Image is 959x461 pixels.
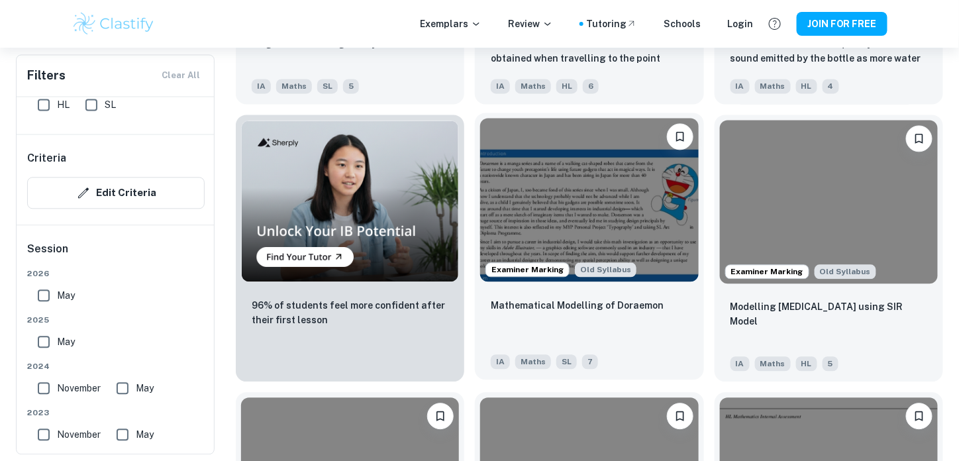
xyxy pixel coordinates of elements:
[556,79,578,93] span: HL
[486,264,569,276] span: Examiner Marking
[27,150,66,166] h6: Criteria
[667,123,693,150] button: Please log in to bookmark exemplars
[317,79,338,93] span: SL
[136,427,154,442] span: May
[586,17,637,31] a: Tutoring
[906,403,933,429] button: Please log in to bookmark exemplars
[57,334,75,349] span: May
[582,354,598,369] span: 7
[57,381,101,395] span: November
[796,79,817,93] span: HL
[726,266,809,278] span: Examiner Marking
[664,17,701,31] a: Schools
[764,13,786,35] button: Help and Feedback
[815,264,876,279] div: Although this IA is written for the old math syllabus (last exam in November 2020), the current I...
[475,115,703,382] a: Examiner MarkingAlthough this IA is written for the old math syllabus (last exam in November 2020...
[575,262,636,277] span: Old Syllabus
[731,79,750,93] span: IA
[823,79,839,93] span: 4
[27,314,205,326] span: 2025
[515,354,551,369] span: Maths
[823,356,838,371] span: 5
[252,298,448,327] p: 96% of students feel more confident after their first lesson
[241,120,459,282] img: Thumbnail
[797,12,887,36] button: JOIN FOR FREE
[136,381,154,395] span: May
[720,120,938,283] img: Maths IA example thumbnail: Modelling COVID 19 using SIR Model
[105,97,116,112] span: SL
[57,97,70,112] span: HL
[731,299,927,329] p: Modelling COVID 19 using SIR Model
[57,288,75,303] span: May
[480,118,698,282] img: Maths IA example thumbnail: Mathematical Modelling of Doraemon
[491,354,510,369] span: IA
[276,79,312,93] span: Maths
[508,17,553,31] p: Review
[515,79,551,93] span: Maths
[27,268,205,280] span: 2026
[27,241,205,268] h6: Session
[252,79,271,93] span: IA
[236,115,464,382] a: Thumbnail96% of students feel more confident after their first lesson
[491,79,510,93] span: IA
[27,360,205,372] span: 2024
[491,298,664,313] p: Mathematical Modelling of Doraemon
[906,125,933,152] button: Please log in to bookmark exemplars
[72,11,156,37] img: Clastify logo
[755,356,791,371] span: Maths
[343,79,359,93] span: 5
[667,403,693,429] button: Please log in to bookmark exemplars
[556,354,577,369] span: SL
[27,177,205,209] button: Edit Criteria
[815,264,876,279] span: Old Syllabus
[731,356,750,371] span: IA
[427,403,454,429] button: Please log in to bookmark exemplars
[420,17,481,31] p: Exemplars
[575,262,636,277] div: Although this IA is written for the old math syllabus (last exam in November 2020), the current I...
[796,356,817,371] span: HL
[27,407,205,419] span: 2023
[27,66,66,85] h6: Filters
[583,79,599,93] span: 6
[727,17,753,31] a: Login
[57,427,101,442] span: November
[755,79,791,93] span: Maths
[715,115,943,382] a: Examiner MarkingAlthough this IA is written for the old math syllabus (last exam in November 2020...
